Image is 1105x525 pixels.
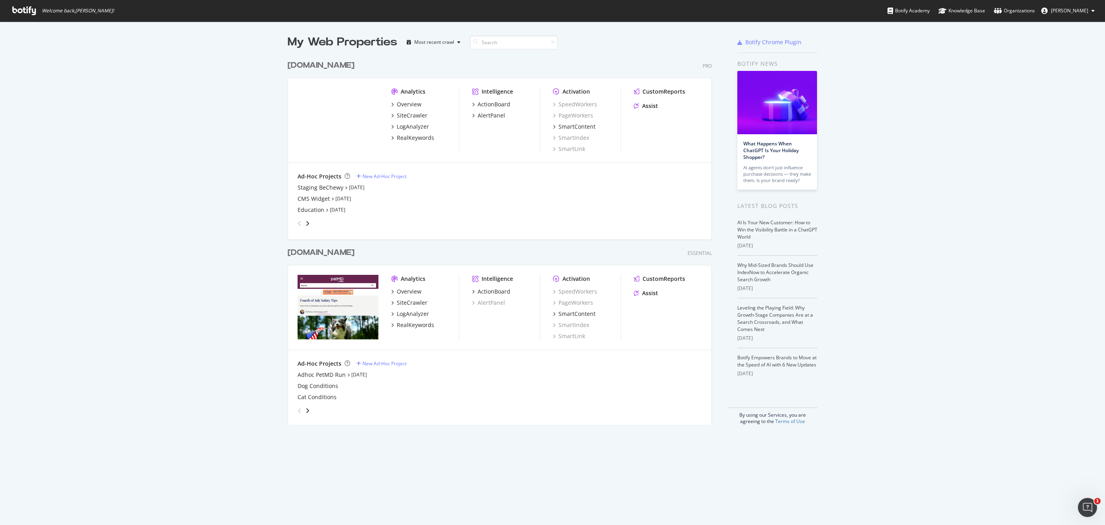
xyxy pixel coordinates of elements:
[351,371,367,378] a: [DATE]
[397,310,429,318] div: LogAnalyzer
[562,275,590,283] div: Activation
[745,38,801,46] div: Botify Chrome Plugin
[472,100,510,108] a: ActionBoard
[298,172,341,180] div: Ad-Hoc Projects
[743,140,799,161] a: What Happens When ChatGPT Is Your Holiday Shopper?
[737,202,817,210] div: Latest Blog Posts
[288,60,358,71] a: [DOMAIN_NAME]
[294,404,305,417] div: angle-left
[737,262,813,283] a: Why Mid-Sized Brands Should Use IndexNow to Accelerate Organic Search Growth
[288,247,355,259] div: [DOMAIN_NAME]
[288,247,358,259] a: [DOMAIN_NAME]
[634,102,658,110] a: Assist
[688,250,712,257] div: Essential
[553,100,597,108] a: SpeedWorkers
[330,206,345,213] a: [DATE]
[558,310,596,318] div: SmartContent
[643,275,685,283] div: CustomReports
[391,310,429,318] a: LogAnalyzer
[642,102,658,110] div: Assist
[634,289,658,297] a: Assist
[553,310,596,318] a: SmartContent
[298,195,330,203] a: CMS Widget
[737,304,813,333] a: Leveling the Playing Field: Why Growth-Stage Companies Are at a Search Crossroads, and What Comes...
[397,299,427,307] div: SiteCrawler
[414,40,454,45] div: Most recent crawl
[478,100,510,108] div: ActionBoard
[1051,7,1088,14] span: Steve Valenza
[397,288,421,296] div: Overview
[397,321,434,329] div: RealKeywords
[305,407,310,415] div: angle-right
[553,321,589,329] a: SmartIndex
[335,195,351,202] a: [DATE]
[938,7,985,15] div: Knowledge Base
[553,123,596,131] a: SmartContent
[298,371,346,379] div: Adhoc PetMD Run
[391,100,421,108] a: Overview
[1094,498,1101,504] span: 1
[553,332,585,340] a: SmartLink
[401,275,425,283] div: Analytics
[288,34,397,50] div: My Web Properties
[362,173,407,180] div: New Ad-Hoc Project
[391,112,427,119] a: SiteCrawler
[737,219,817,240] a: AI Is Your New Customer: How to Win the Visibility Battle in a ChatGPT World
[553,134,589,142] a: SmartIndex
[1035,4,1101,17] button: [PERSON_NAME]
[288,50,718,425] div: grid
[357,173,407,180] a: New Ad-Hoc Project
[558,123,596,131] div: SmartContent
[472,288,510,296] a: ActionBoard
[888,7,930,15] div: Botify Academy
[703,63,712,69] div: Pro
[553,145,585,153] a: SmartLink
[737,285,817,292] div: [DATE]
[478,112,505,119] div: AlertPanel
[553,112,593,119] a: PageWorkers
[737,370,817,377] div: [DATE]
[391,123,429,131] a: LogAnalyzer
[357,360,407,367] a: New Ad-Hoc Project
[643,88,685,96] div: CustomReports
[397,123,429,131] div: LogAnalyzer
[298,88,378,152] img: www.chewy.com
[298,382,338,390] a: Dog Conditions
[1078,498,1097,517] iframe: Intercom live chat
[294,217,305,230] div: angle-left
[775,418,805,425] a: Terms of Use
[391,299,427,307] a: SiteCrawler
[401,88,425,96] div: Analytics
[737,59,817,68] div: Botify news
[298,360,341,368] div: Ad-Hoc Projects
[391,288,421,296] a: Overview
[727,407,817,425] div: By using our Services, you are agreeing to the
[391,321,434,329] a: RealKeywords
[737,335,817,342] div: [DATE]
[553,288,597,296] a: SpeedWorkers
[391,134,434,142] a: RealKeywords
[482,88,513,96] div: Intelligence
[553,299,593,307] div: PageWorkers
[298,275,378,339] img: www.petmd.com
[737,354,817,368] a: Botify Empowers Brands to Move at the Speed of AI with 6 New Updates
[397,112,427,119] div: SiteCrawler
[472,299,505,307] a: AlertPanel
[298,206,324,214] a: Education
[482,275,513,283] div: Intelligence
[478,288,510,296] div: ActionBoard
[288,60,355,71] div: [DOMAIN_NAME]
[42,8,114,14] span: Welcome back, [PERSON_NAME] !
[634,275,685,283] a: CustomReports
[298,184,343,192] a: Staging BeChewy
[349,184,364,191] a: [DATE]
